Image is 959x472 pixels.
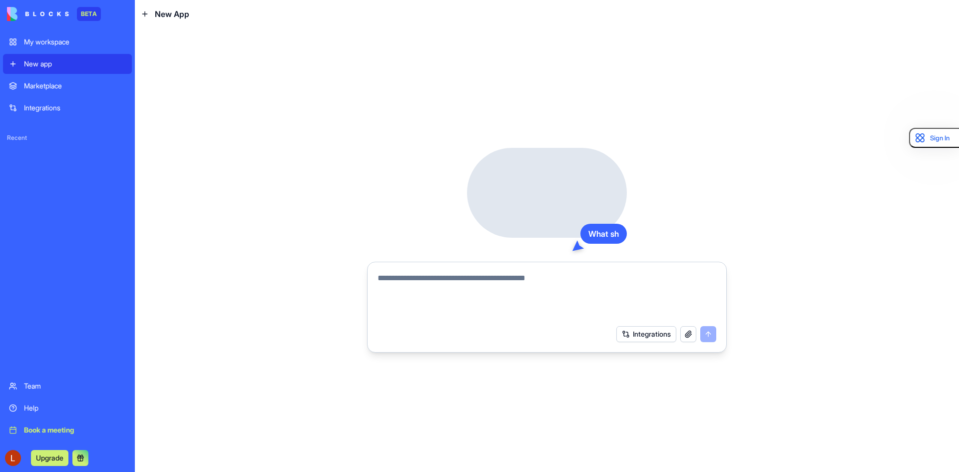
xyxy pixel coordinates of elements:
span: New App [155,8,189,20]
div: Team [24,381,126,391]
div: Integrations [24,103,126,113]
div: Book a meeting [24,425,126,435]
a: Book a meeting [3,420,132,440]
a: New app [3,54,132,74]
div: Help [24,403,126,413]
div: My workspace [24,37,126,47]
div: New app [24,59,126,69]
img: logo [7,7,69,21]
button: Upgrade [31,450,68,466]
div: BETA [77,7,101,21]
a: BETA [7,7,101,21]
a: My workspace [3,32,132,52]
span: Recent [3,134,132,142]
a: Team [3,376,132,396]
div: What sh [580,224,627,244]
button: Integrations [616,326,676,342]
div: Marketplace [24,81,126,91]
img: ACg8ocKjUeGFwpxaxshA2hpn1SZKKbi2o8yi-eUasqWba3B5lh7A8A=s96-c [5,450,21,466]
a: Integrations [3,98,132,118]
a: Upgrade [31,453,68,463]
a: Help [3,398,132,418]
a: Marketplace [3,76,132,96]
